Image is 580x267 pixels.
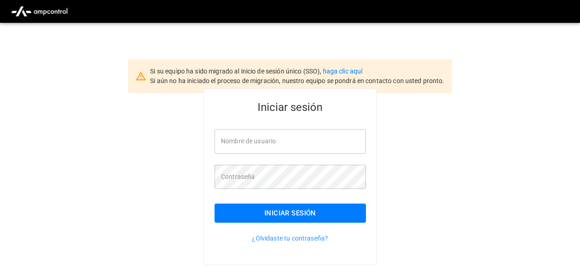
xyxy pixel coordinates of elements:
[7,3,71,20] img: ampcontrol.io logo
[215,204,366,223] button: Iniciar sesión
[215,234,366,243] p: ¿Olvidaste tu contraseña?
[150,68,322,75] span: Si su equipo ha sido migrado al inicio de sesión único (SSO),
[150,77,444,84] span: Si aún no ha iniciado el proceso de migración, nuestro equipo se pondrá en contacto con usted pro...
[215,100,366,115] h5: Iniciar sesión
[323,68,363,75] a: haga clic aquí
